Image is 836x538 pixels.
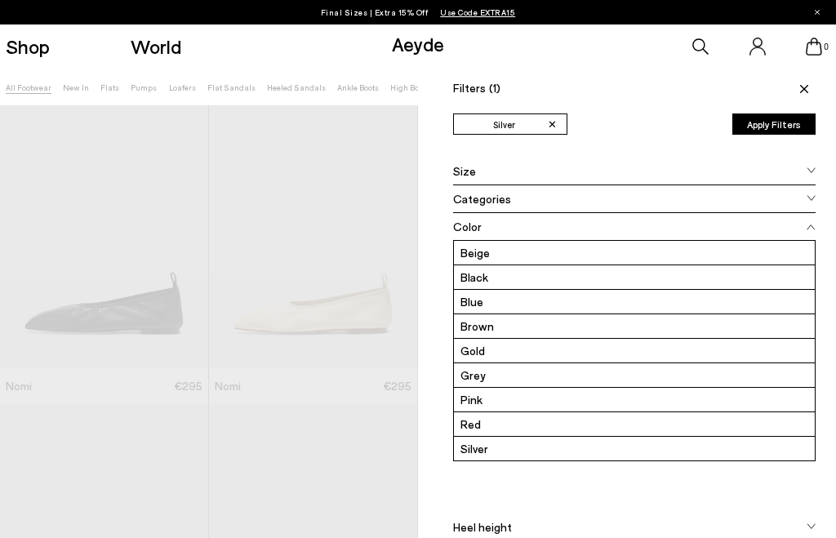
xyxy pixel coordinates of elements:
a: 0 [806,38,822,56]
span: Heel height [453,518,512,536]
button: Apply Filters [732,113,816,135]
p: Final Sizes | Extra 15% Off [321,4,516,20]
label: Beige [454,241,815,265]
label: Grey [454,363,815,387]
label: Brown [454,314,815,338]
span: (1) [489,81,500,95]
label: Gold [454,339,815,362]
span: Navigate to /collections/ss25-final-sizes [440,7,515,17]
span: Silver [493,118,515,132]
span: Filters [453,81,500,95]
a: Shop [6,37,50,56]
span: Categories [453,190,511,207]
span: Color [453,218,482,235]
a: Aeyde [392,32,444,56]
span: ✕ [548,116,557,133]
label: Pink [454,388,815,411]
a: World [131,37,181,56]
span: Size [453,162,476,180]
label: Silver [454,437,815,460]
span: 0 [822,42,830,51]
label: Red [454,412,815,436]
label: Black [454,265,815,289]
label: Blue [454,290,815,313]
